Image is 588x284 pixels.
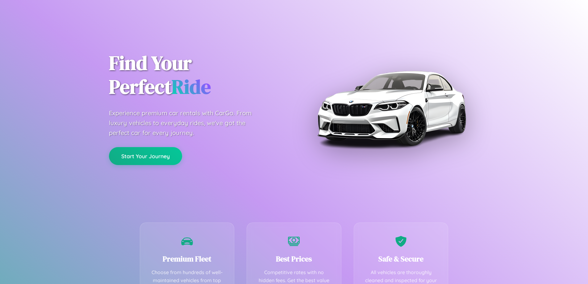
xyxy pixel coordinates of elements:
[109,147,182,165] button: Start Your Journey
[109,108,263,138] p: Experience premium car rentals with CarGo. From luxury vehicles to everyday rides, we've got the ...
[172,73,211,100] span: Ride
[363,254,439,264] h3: Safe & Secure
[314,31,469,185] img: Premium BMW car rental vehicle
[149,254,225,264] h3: Premium Fleet
[256,254,332,264] h3: Best Prices
[109,51,285,99] h1: Find Your Perfect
